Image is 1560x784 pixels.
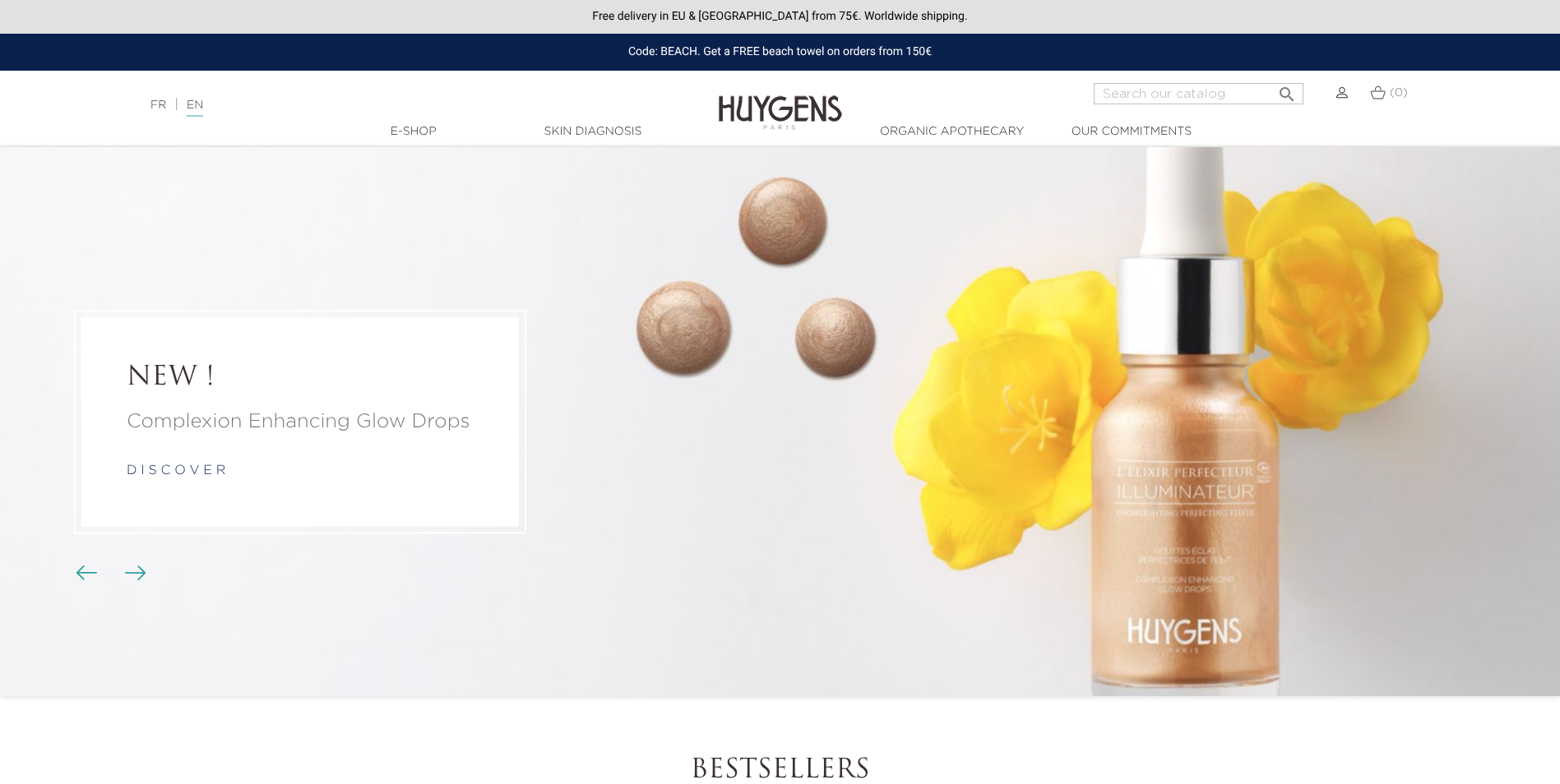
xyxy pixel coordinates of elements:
[127,407,474,436] a: Complexion Enhancing Glow Drops
[127,464,225,477] a: d i s c o v e r
[1390,87,1408,99] span: (0)
[511,123,675,141] a: Skin Diagnosis
[1272,78,1302,100] button: 
[187,99,203,117] a: EN
[82,561,136,586] div: Carousel buttons
[719,69,842,132] img: Huygens
[142,95,637,115] div: |
[150,99,166,111] a: FR
[1049,123,1214,141] a: Our commitments
[1277,80,1297,99] i: 
[870,123,1035,141] a: Organic Apothecary
[331,123,496,141] a: E-Shop
[1094,83,1303,104] input: Search
[127,362,474,394] a: NEW !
